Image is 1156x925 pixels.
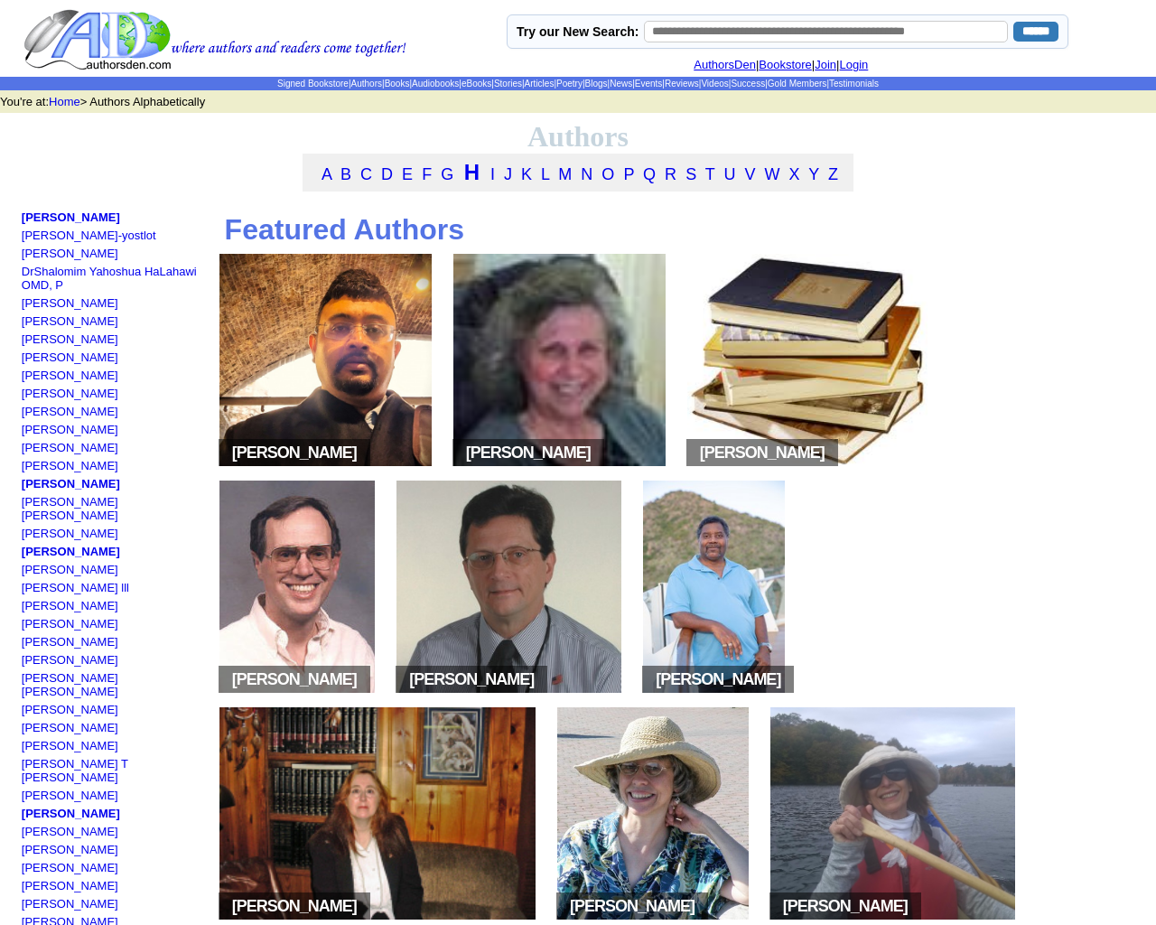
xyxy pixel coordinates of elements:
[22,540,26,545] img: shim.gif
[22,879,118,892] a: [PERSON_NAME]
[691,449,700,458] img: space
[22,405,118,418] a: [PERSON_NAME]
[22,314,118,328] a: [PERSON_NAME]
[494,79,522,89] a: Stories
[601,165,614,183] a: O
[22,617,118,631] a: [PERSON_NAME]
[390,685,628,698] a: space[PERSON_NAME]space
[22,346,26,350] img: shim.gif
[22,843,118,856] a: [PERSON_NAME]
[360,165,372,183] a: C
[839,58,868,71] a: Login
[22,802,26,807] img: shim.gif
[22,545,120,558] a: [PERSON_NAME]
[22,364,26,369] img: shim.gif
[768,79,827,89] a: Gold Members
[219,892,370,920] span: [PERSON_NAME]
[585,79,608,89] a: Blogs
[694,58,881,71] font: | | |
[22,242,26,247] img: shim.gif
[422,165,432,183] a: F
[22,594,26,599] img: shim.gif
[22,631,26,635] img: shim.gif
[22,454,26,459] img: shim.gif
[223,902,232,911] img: space
[527,120,629,153] font: Authors
[22,477,120,491] a: [PERSON_NAME]
[808,165,819,183] a: Y
[22,436,26,441] img: shim.gif
[447,458,672,472] a: space[PERSON_NAME]space
[556,892,708,920] span: [PERSON_NAME]
[22,897,118,911] a: [PERSON_NAME]
[769,892,921,920] span: [PERSON_NAME]
[745,165,756,183] a: V
[22,350,118,364] a: [PERSON_NAME]
[22,698,26,703] img: shim.gif
[225,213,465,246] b: Featured Authors
[789,165,800,183] a: X
[357,902,366,911] img: space
[647,676,656,685] img: space
[22,612,26,617] img: shim.gif
[829,79,879,89] a: Testimonials
[908,902,917,911] img: space
[22,522,26,527] img: shim.gif
[223,449,232,458] img: space
[558,165,572,183] a: M
[22,581,129,594] a: [PERSON_NAME] lll
[22,292,26,296] img: shim.gif
[22,495,118,522] a: [PERSON_NAME] [PERSON_NAME]
[219,666,370,693] span: [PERSON_NAME]
[665,165,676,183] a: R
[551,911,755,925] a: space[PERSON_NAME]space
[402,165,413,183] a: E
[22,332,118,346] a: [PERSON_NAME]
[22,563,118,576] a: [PERSON_NAME]
[22,911,26,915] img: shim.gif
[695,902,704,911] img: space
[22,820,26,825] img: shim.gif
[219,439,370,466] span: [PERSON_NAME]
[780,676,789,685] img: space
[22,757,128,784] a: [PERSON_NAME] T [PERSON_NAME]
[22,527,118,540] a: [PERSON_NAME]
[22,649,26,653] img: shim.gif
[381,165,393,183] a: D
[694,58,756,71] a: AuthorsDen
[642,666,794,693] span: [PERSON_NAME]
[665,79,699,89] a: Reviews
[22,716,26,721] img: shim.gif
[517,24,639,39] label: Try our New Search:
[400,676,409,685] img: space
[22,369,118,382] a: [PERSON_NAME]
[525,79,555,89] a: Articles
[22,825,118,838] a: [PERSON_NAME]
[534,676,543,685] img: space
[213,458,438,472] a: space[PERSON_NAME]space
[724,165,736,183] a: U
[643,165,656,183] a: Q
[705,165,715,183] a: T
[731,79,765,89] a: Success
[22,400,26,405] img: shim.gif
[825,449,834,458] img: space
[213,911,542,925] a: space[PERSON_NAME]space
[22,265,197,292] a: DrShalomim Yahoshua HaLahawi OMD, P
[22,892,26,897] img: shim.gif
[686,439,838,466] span: [PERSON_NAME]
[701,79,728,89] a: Videos
[22,874,26,879] img: shim.gif
[22,861,118,874] a: [PERSON_NAME]
[22,418,26,423] img: shim.gif
[22,229,156,242] a: [PERSON_NAME]-yostlot
[22,441,118,454] a: [PERSON_NAME]
[464,160,480,184] a: H
[637,685,791,698] a: space[PERSON_NAME]space
[22,558,26,563] img: shim.gif
[22,721,118,734] a: [PERSON_NAME]
[22,247,118,260] a: [PERSON_NAME]
[22,260,26,265] img: shim.gif
[561,902,570,911] img: space
[764,911,1021,925] a: space[PERSON_NAME]space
